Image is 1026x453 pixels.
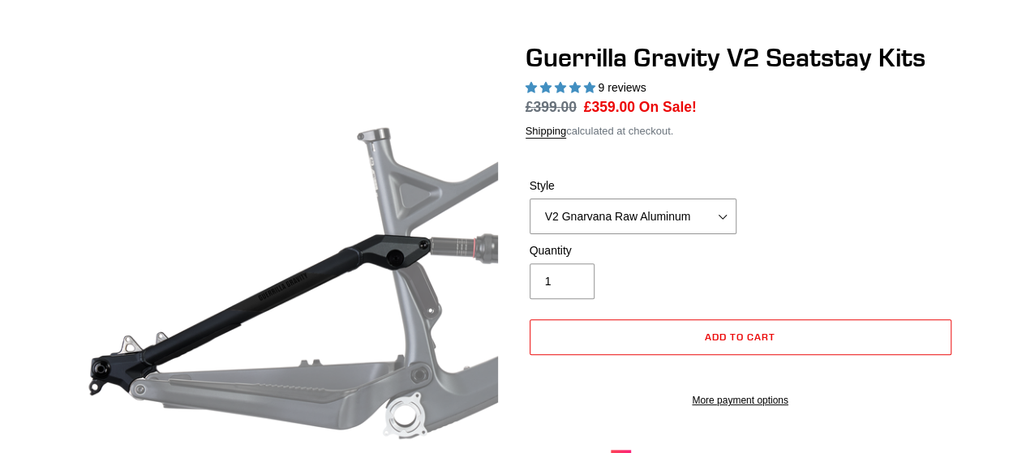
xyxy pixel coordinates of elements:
[526,42,955,73] h1: Guerrilla Gravity V2 Seatstay Kits
[584,99,635,115] span: £359.00
[530,242,736,259] label: Quantity
[598,81,646,94] span: 9 reviews
[526,125,567,139] a: Shipping
[530,393,951,408] a: More payment options
[639,96,697,118] span: On Sale!
[705,331,775,343] span: Add to cart
[530,319,951,355] button: Add to cart
[526,81,599,94] span: 5.00 stars
[530,177,736,194] label: Style
[526,123,955,139] div: calculated at checkout.
[526,99,577,115] s: £399.00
